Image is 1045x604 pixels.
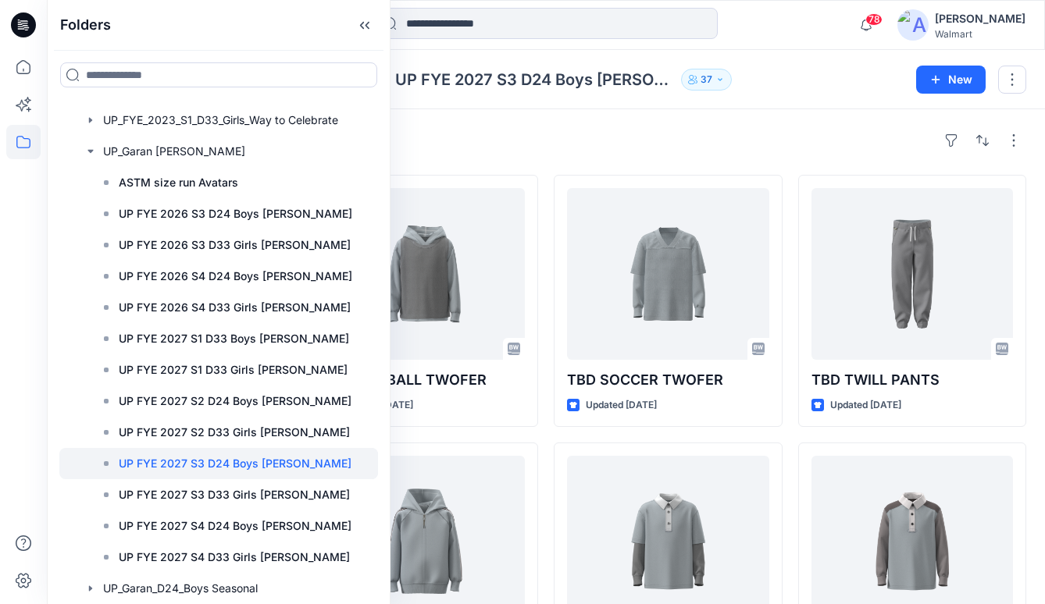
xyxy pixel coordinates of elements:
[567,369,769,391] p: TBD SOCCER TWOFER
[119,298,351,317] p: UP FYE 2026 S4 D33 Girls [PERSON_NAME]
[119,236,351,254] p: UP FYE 2026 S3 D33 Girls [PERSON_NAME]
[830,397,901,414] p: Updated [DATE]
[897,9,929,41] img: avatar
[119,423,350,442] p: UP FYE 2027 S2 D33 Girls [PERSON_NAME]
[323,188,526,360] a: TBD LB BBALL TWOFER
[119,454,351,473] p: UP FYE 2027 S3 D24 Boys [PERSON_NAME]
[567,188,769,360] a: TBD SOCCER TWOFER
[935,28,1025,40] div: Walmart
[811,369,1014,391] p: TBD TWILL PANTS
[119,548,350,567] p: UP FYE 2027 S4 D33 Girls [PERSON_NAME]
[119,361,348,379] p: UP FYE 2027 S1 D33 Girls [PERSON_NAME]
[119,329,349,348] p: UP FYE 2027 S1 D33 Boys [PERSON_NAME]
[935,9,1025,28] div: [PERSON_NAME]
[701,71,712,88] p: 37
[395,69,675,91] p: UP FYE 2027 S3 D24 Boys [PERSON_NAME]
[811,188,1014,360] a: TBD TWILL PANTS
[119,517,351,535] p: UP FYE 2027 S4 D24 Boys [PERSON_NAME]
[681,69,732,91] button: 37
[119,392,351,410] p: UP FYE 2027 S2 D24 Boys [PERSON_NAME]
[916,66,986,94] button: New
[119,267,352,286] p: UP FYE 2026 S4 D24 Boys [PERSON_NAME]
[586,397,657,414] p: Updated [DATE]
[865,13,883,26] span: 78
[119,173,238,192] p: ASTM size run Avatars
[119,204,352,223] p: UP FYE 2026 S3 D24 Boys [PERSON_NAME]
[119,485,350,504] p: UP FYE 2027 S3 D33 Girls [PERSON_NAME]
[323,369,526,391] p: TBD LB BBALL TWOFER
